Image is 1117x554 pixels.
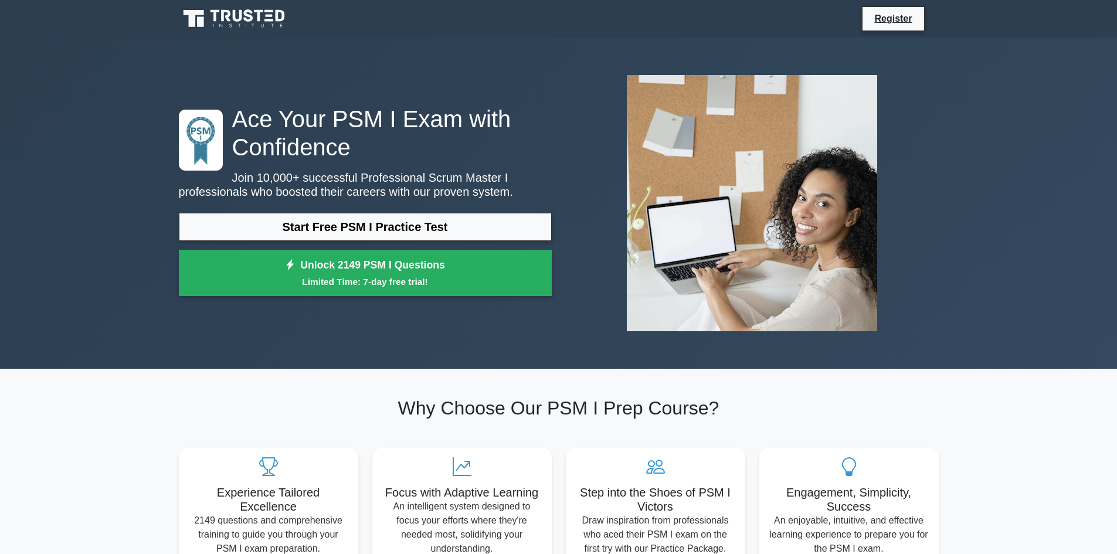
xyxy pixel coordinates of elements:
[179,250,552,297] a: Unlock 2149 PSM I QuestionsLimited Time: 7-day free trial!
[188,485,349,514] h5: Experience Tailored Excellence
[179,213,552,241] a: Start Free PSM I Practice Test
[382,485,542,499] h5: Focus with Adaptive Learning
[575,485,736,514] h5: Step into the Shoes of PSM I Victors
[179,397,939,419] h2: Why Choose Our PSM I Prep Course?
[769,485,929,514] h5: Engagement, Simplicity, Success
[179,171,552,199] p: Join 10,000+ successful Professional Scrum Master I professionals who boosted their careers with ...
[179,105,552,161] h1: Ace Your PSM I Exam with Confidence
[193,275,537,288] small: Limited Time: 7-day free trial!
[867,11,919,26] a: Register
